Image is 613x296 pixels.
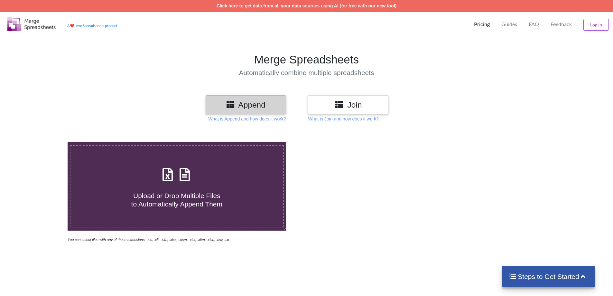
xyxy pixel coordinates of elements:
button: Log In [583,19,609,31]
span: Upload or Drop Multiple Files to Automatically Append Them [131,192,222,207]
h3: Append [210,100,281,110]
a: Click here to get data from all your data sources using AI (for free with our new tool) [217,3,397,8]
span: Feedback [551,22,572,27]
p: FAQ [529,21,539,28]
h3: Join [313,100,384,110]
p: What is Append and how does it work? [208,116,286,122]
p: What is Join and how does it work? [308,116,378,122]
p: Pricing [474,21,490,28]
p: Guides [501,21,517,28]
a: AheartLove Spreadsheets product [67,24,117,28]
i: You can select files with any of these extensions: .xls, .xlt, .xlm, .xlsx, .xlsm, .xltx, .xltm, ... [68,238,229,242]
span: heart [70,24,74,28]
h4: Steps to Get Started [509,272,588,281]
img: Logo.png [7,17,56,31]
